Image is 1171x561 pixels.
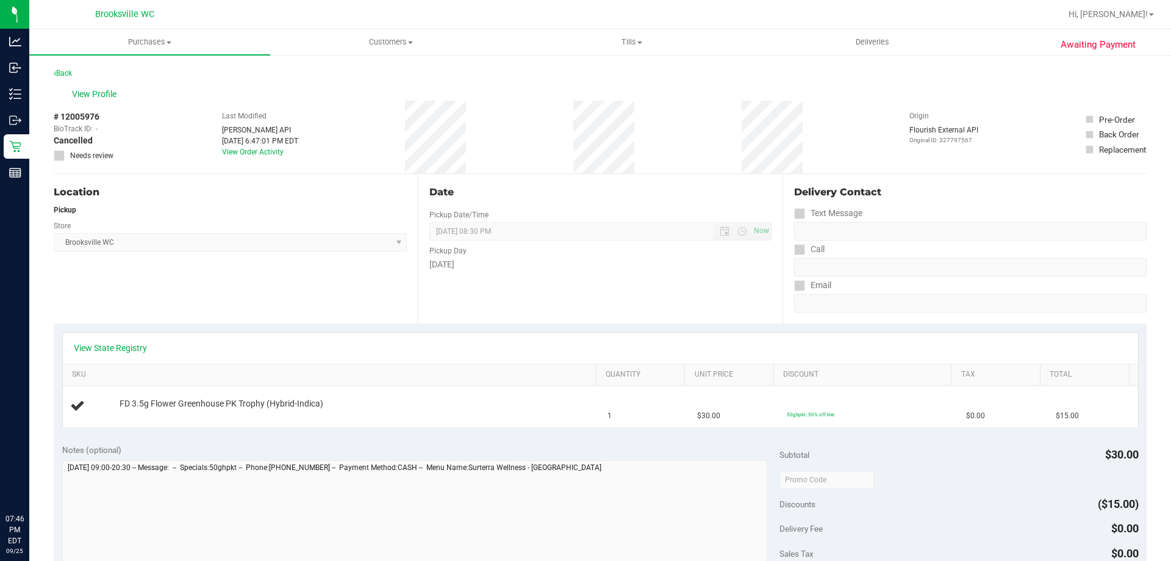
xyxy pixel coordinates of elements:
span: - [96,123,98,134]
span: View Profile [72,88,121,101]
div: Location [54,185,407,200]
span: $30.00 [697,410,720,422]
input: Format: (999) 999-9999 [794,222,1147,241]
span: $0.00 [1111,547,1139,560]
a: Unit Price [695,370,769,380]
a: Back [54,69,72,78]
a: Purchases [29,29,270,55]
label: Pickup Day [429,245,467,256]
span: Notes (optional) [62,445,121,455]
inline-svg: Outbound [9,114,21,126]
span: Subtotal [779,450,809,460]
label: Origin [909,110,929,121]
iframe: Resource center [12,463,49,500]
span: FD 3.5g Flower Greenhouse PK Trophy (Hybrid-Indica) [120,398,323,410]
span: Purchases [29,37,270,48]
div: Pre-Order [1099,114,1135,126]
label: Text Message [794,204,862,222]
span: Deliveries [839,37,906,48]
span: $0.00 [966,410,985,422]
div: Date [429,185,771,200]
div: Back Order [1099,128,1139,140]
a: Customers [270,29,511,55]
span: Delivery Fee [779,524,823,534]
a: Discount [783,370,947,380]
div: Delivery Contact [794,185,1147,200]
span: Hi, [PERSON_NAME]! [1069,9,1148,19]
div: [PERSON_NAME] API [222,125,298,136]
p: 09/25 [5,546,24,556]
label: Pickup Date/Time [429,209,489,220]
span: 1 [607,410,612,422]
span: Needs review [70,150,113,161]
p: 07:46 PM EDT [5,513,24,546]
input: Promo Code [779,471,874,489]
span: Brooksville WC [95,9,154,20]
label: Call [794,241,825,258]
a: Quantity [606,370,680,380]
inline-svg: Inbound [9,62,21,74]
label: Last Modified [222,110,267,121]
span: $0.00 [1111,522,1139,535]
a: Total [1050,370,1124,380]
div: Replacement [1099,143,1146,156]
input: Format: (999) 999-9999 [794,258,1147,277]
div: Flourish External API [909,125,978,145]
inline-svg: Analytics [9,35,21,48]
p: Original ID: 327797567 [909,136,978,145]
div: [DATE] [429,258,771,271]
span: $15.00 [1056,410,1079,422]
label: Email [794,277,831,294]
span: Awaiting Payment [1061,38,1136,52]
span: Customers [271,37,510,48]
span: Discounts [779,493,815,515]
a: Deliveries [752,29,993,55]
a: Tax [961,370,1036,380]
span: ($15.00) [1098,498,1139,510]
span: Tills [512,37,751,48]
a: Tills [511,29,752,55]
div: [DATE] 6:47:01 PM EDT [222,136,298,147]
span: 50ghpkt: 50% off line [787,411,834,418]
span: Cancelled [54,134,93,147]
a: View State Registry [74,342,147,354]
label: Store [54,220,71,231]
a: SKU [72,370,591,380]
inline-svg: Reports [9,167,21,179]
span: $30.00 [1105,448,1139,461]
inline-svg: Inventory [9,88,21,100]
span: Sales Tax [779,549,814,559]
span: BioTrack ID: [54,123,93,134]
strong: Pickup [54,206,76,214]
span: # 12005976 [54,110,99,123]
a: View Order Activity [222,148,284,156]
inline-svg: Retail [9,140,21,153]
